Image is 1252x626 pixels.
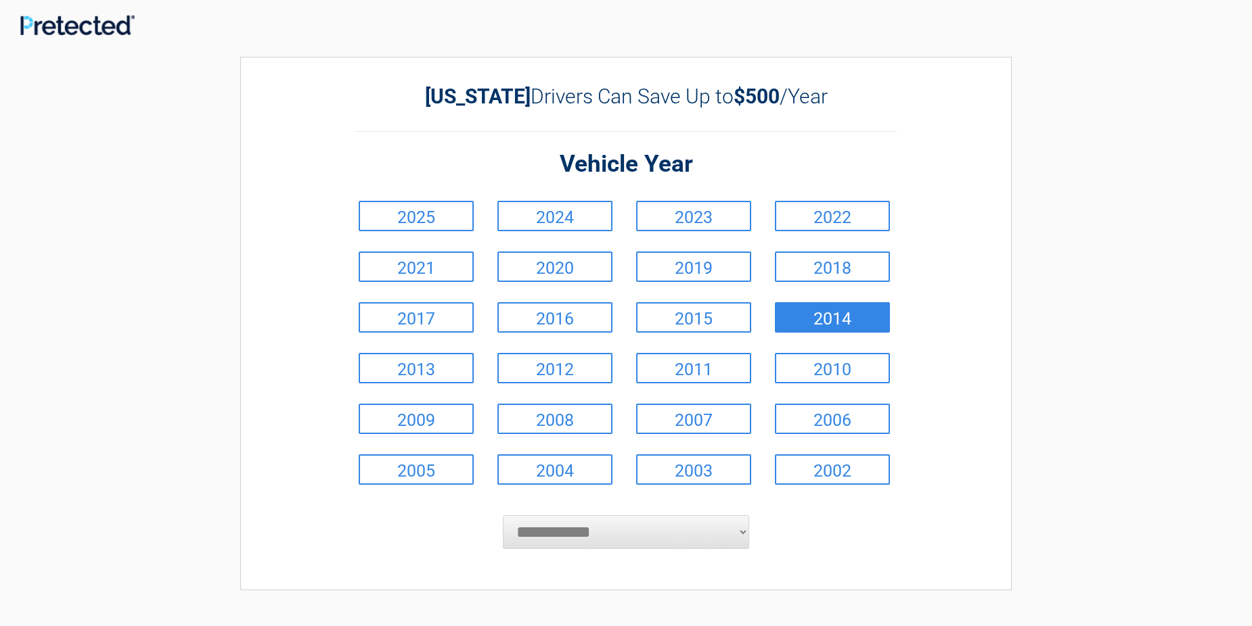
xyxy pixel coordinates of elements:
[359,251,474,282] a: 2021
[497,302,612,333] a: 2016
[359,353,474,383] a: 2013
[359,201,474,231] a: 2025
[636,353,751,383] a: 2011
[734,85,780,108] b: $500
[497,251,612,282] a: 2020
[359,302,474,333] a: 2017
[636,404,751,434] a: 2007
[775,404,890,434] a: 2006
[355,149,897,180] h2: Vehicle Year
[497,201,612,231] a: 2024
[775,302,890,333] a: 2014
[636,251,751,282] a: 2019
[497,353,612,383] a: 2012
[775,454,890,485] a: 2002
[636,302,751,333] a: 2015
[636,454,751,485] a: 2003
[775,251,890,282] a: 2018
[636,201,751,231] a: 2023
[359,454,474,485] a: 2005
[497,404,612,434] a: 2008
[775,201,890,231] a: 2022
[425,85,531,108] b: [US_STATE]
[359,404,474,434] a: 2009
[20,15,135,36] img: Main Logo
[355,85,897,108] h2: Drivers Can Save Up to /Year
[775,353,890,383] a: 2010
[497,454,612,485] a: 2004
